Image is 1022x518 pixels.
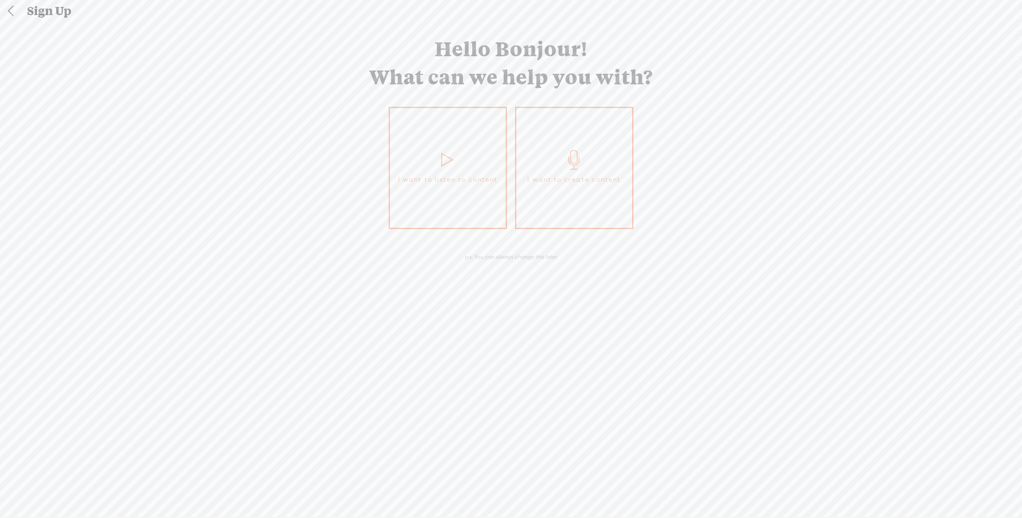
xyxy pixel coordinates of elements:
[398,174,498,186] span: I want to listen to content
[527,174,621,186] span: I want to create content
[461,253,562,260] div: p.s: You can always change this later
[431,39,592,58] div: Hello Bonjour!
[365,67,657,86] div: What can we help you with?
